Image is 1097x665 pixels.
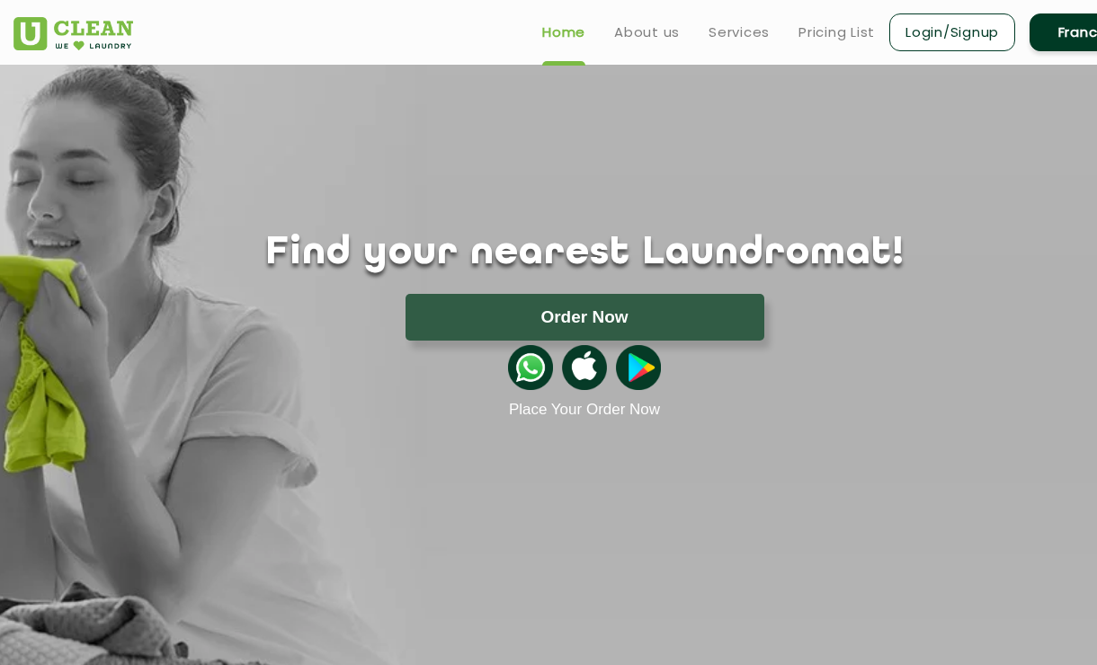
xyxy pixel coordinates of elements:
a: Login/Signup [889,13,1015,51]
a: Pricing List [798,22,875,43]
img: apple-icon.png [562,345,607,390]
img: playstoreicon.png [616,345,661,390]
button: Order Now [406,294,764,341]
a: About us [614,22,680,43]
img: whatsappicon.png [508,345,553,390]
a: Place Your Order Now [509,401,660,419]
a: Home [542,22,585,43]
img: UClean Laundry and Dry Cleaning [13,17,133,50]
a: Services [709,22,770,43]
